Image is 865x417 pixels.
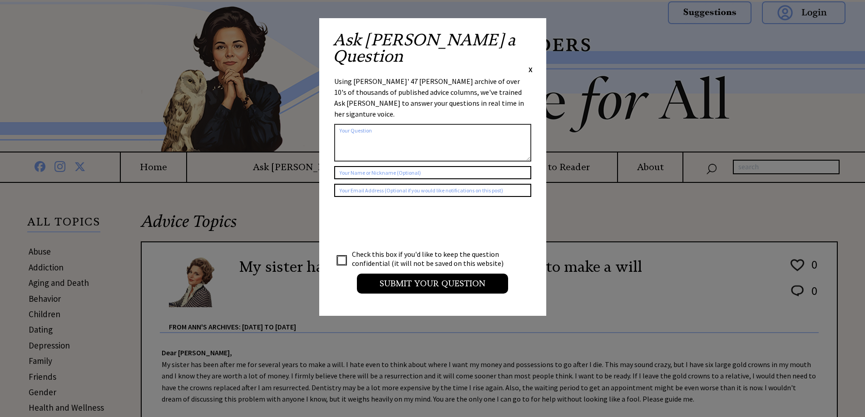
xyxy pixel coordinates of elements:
h2: Ask [PERSON_NAME] a Question [333,32,533,64]
span: X [529,65,533,74]
td: Check this box if you'd like to keep the question confidential (it will not be saved on this webs... [351,249,512,268]
input: Your Email Address (Optional if you would like notifications on this post) [334,184,531,197]
iframe: reCAPTCHA [334,206,472,241]
input: Your Name or Nickname (Optional) [334,166,531,179]
div: Using [PERSON_NAME]' 47 [PERSON_NAME] archive of over 10's of thousands of published advice colum... [334,76,531,119]
input: Submit your Question [357,274,508,294]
